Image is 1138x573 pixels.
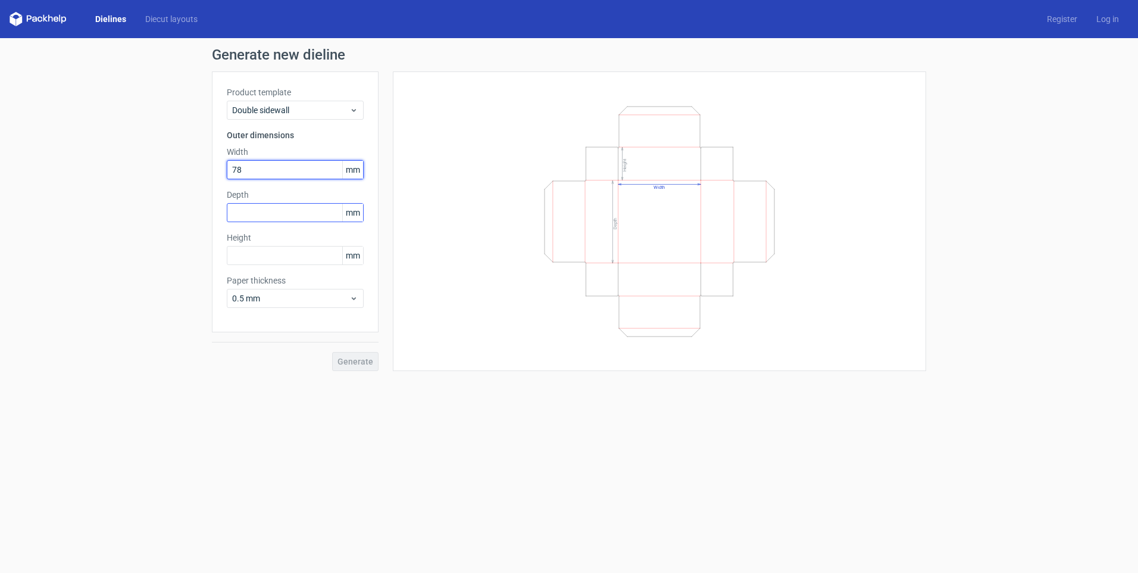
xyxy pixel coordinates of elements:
[212,48,926,62] h1: Generate new dieline
[342,204,363,222] span: mm
[227,86,364,98] label: Product template
[227,146,364,158] label: Width
[227,232,364,244] label: Height
[612,217,618,229] text: Depth
[232,104,349,116] span: Double sidewall
[227,129,364,141] h3: Outer dimensions
[1087,13,1128,25] a: Log in
[136,13,207,25] a: Diecut layouts
[654,185,665,190] text: Width
[86,13,136,25] a: Dielines
[227,189,364,201] label: Depth
[342,247,363,264] span: mm
[227,275,364,286] label: Paper thickness
[622,158,627,172] text: Height
[342,161,363,179] span: mm
[232,292,349,304] span: 0.5 mm
[1037,13,1087,25] a: Register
